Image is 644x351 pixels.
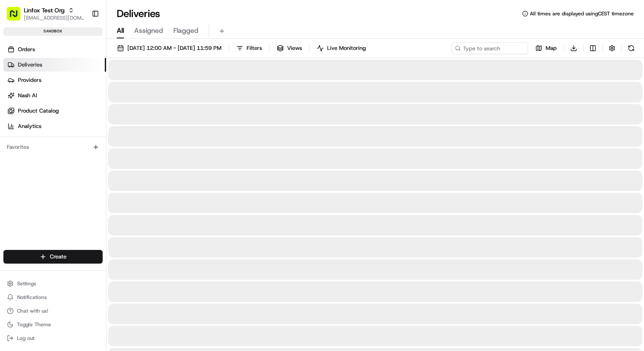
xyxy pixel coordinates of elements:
span: Views [287,44,302,52]
a: Analytics [3,119,106,133]
a: Orders [3,43,106,56]
div: Favorites [3,140,103,154]
span: Orders [18,46,35,53]
span: Flagged [173,26,198,36]
span: Analytics [18,122,41,130]
span: Create [50,253,66,261]
button: Notifications [3,291,103,303]
button: Filters [233,42,266,54]
button: Refresh [625,42,637,54]
span: Filters [247,44,262,52]
span: Product Catalog [18,107,59,115]
span: [DATE] 12:00 AM - [DATE] 11:59 PM [127,44,221,52]
button: Live Monitoring [313,42,370,54]
span: Notifications [17,294,47,301]
button: Linfox Test Org [24,6,65,15]
button: Views [273,42,306,54]
button: [EMAIL_ADDRESS][DOMAIN_NAME] [24,15,85,21]
button: Create [3,250,103,264]
span: Providers [18,76,41,84]
a: Product Catalog [3,104,106,118]
span: Chat with us! [17,307,48,314]
span: Deliveries [18,61,42,69]
span: Live Monitoring [327,44,366,52]
a: Deliveries [3,58,106,72]
button: Linfox Test Org[EMAIL_ADDRESS][DOMAIN_NAME] [3,3,88,24]
button: Toggle Theme [3,319,103,331]
span: Assigned [134,26,163,36]
span: Map [546,44,557,52]
span: Toggle Theme [17,321,51,328]
span: Log out [17,335,34,342]
a: Nash AI [3,89,106,102]
span: Nash AI [18,92,37,99]
button: Map [532,42,561,54]
a: Providers [3,73,106,87]
div: sandbox [3,27,103,36]
button: Settings [3,278,103,290]
button: Chat with us! [3,305,103,317]
input: Type to search [451,42,528,54]
button: Log out [3,332,103,344]
button: [DATE] 12:00 AM - [DATE] 11:59 PM [113,42,225,54]
h1: Deliveries [117,7,160,20]
span: All [117,26,124,36]
span: Settings [17,280,36,287]
span: All times are displayed using CEST timezone [530,10,634,17]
